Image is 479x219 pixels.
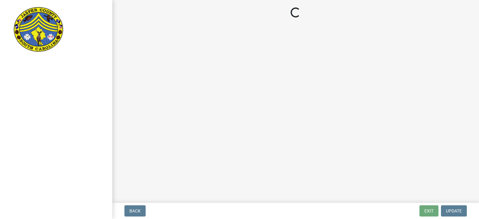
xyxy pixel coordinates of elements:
[12,7,65,53] img: Jasper County, South Carolina
[419,205,438,217] button: Exit
[446,208,462,213] span: Update
[441,205,467,217] button: Update
[129,208,141,213] span: Back
[124,205,146,217] button: Back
